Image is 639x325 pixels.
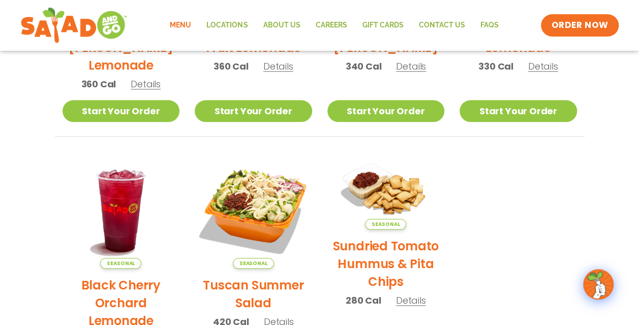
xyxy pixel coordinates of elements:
[460,100,577,122] a: Start Your Order
[327,152,445,230] img: Product photo for Sundried Tomato Hummus & Pita Chips
[478,59,513,73] span: 330 Cal
[411,14,472,37] a: Contact Us
[100,258,141,269] span: Seasonal
[346,59,382,73] span: 340 Cal
[195,152,312,269] img: Product photo for Tuscan Summer Salad
[63,152,180,269] img: Product photo for Black Cherry Orchard Lemonade
[20,5,128,46] img: new-SAG-logo-768×292
[472,14,506,37] a: FAQs
[584,270,613,299] img: wpChatIcon
[528,60,558,73] span: Details
[131,78,161,90] span: Details
[263,60,293,73] span: Details
[195,276,312,312] h2: Tuscan Summer Salad
[255,14,308,37] a: About Us
[63,100,180,122] a: Start Your Order
[81,77,116,91] span: 360 Cal
[195,100,312,122] a: Start Your Order
[396,60,426,73] span: Details
[354,14,411,37] a: GIFT CARDS
[365,219,406,230] span: Seasonal
[162,14,506,37] nav: Menu
[551,19,608,31] span: ORDER NOW
[346,294,381,307] span: 280 Cal
[308,14,354,37] a: Careers
[327,237,445,290] h2: Sundried Tomato Hummus & Pita Chips
[327,100,445,122] a: Start Your Order
[162,14,199,37] a: Menu
[214,59,249,73] span: 360 Cal
[396,294,426,307] span: Details
[233,258,274,269] span: Seasonal
[199,14,255,37] a: Locations
[541,14,618,37] a: ORDER NOW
